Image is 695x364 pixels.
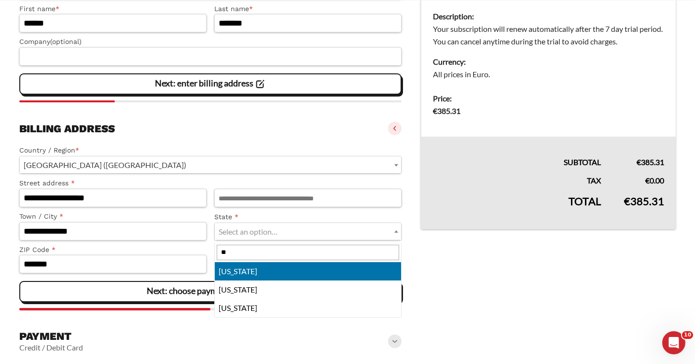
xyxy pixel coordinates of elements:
label: Town / City [19,211,207,222]
label: State [214,211,402,223]
th: Subtotal [421,137,613,168]
dt: Description: [433,10,664,23]
bdi: 385.31 [624,195,664,208]
h3: Payment [19,330,83,343]
dt: Price: [433,92,664,105]
bdi: 385.31 [433,106,460,115]
span: 10 [682,331,693,339]
dt: Currency: [433,56,664,68]
span: (optional) [50,38,82,45]
dd: Your subscription will renew automatically after the 7 day trial period. You can cancel anytime d... [433,23,664,48]
bdi: 385.31 [637,157,664,167]
li: [US_STATE] [215,280,401,299]
span: € [433,106,437,115]
span: € [624,195,630,208]
label: Company [19,36,402,47]
iframe: Intercom live chat [662,331,685,354]
vaadin-button: Next: enter billing address [19,73,402,95]
label: Last name [214,3,402,14]
span: € [637,157,641,167]
dd: All prices in Euro. [433,68,664,81]
li: [US_STATE] [215,262,401,280]
li: [US_STATE] [215,299,401,317]
label: First name [19,3,207,14]
span: Select an option… [219,227,278,236]
span: Country / Region [19,156,402,174]
label: ZIP Code [19,244,207,255]
bdi: 0.00 [645,176,664,185]
th: Tax [421,168,613,187]
span: € [645,176,650,185]
span: United States (US) [20,156,401,173]
h3: Billing address [19,122,115,136]
label: Country / Region [19,145,402,156]
vaadin-button: Next: choose payment method [19,281,402,302]
vaadin-horizontal-layout: Credit / Debit Card [19,343,83,352]
th: Total [421,187,613,229]
label: Street address [19,178,207,189]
